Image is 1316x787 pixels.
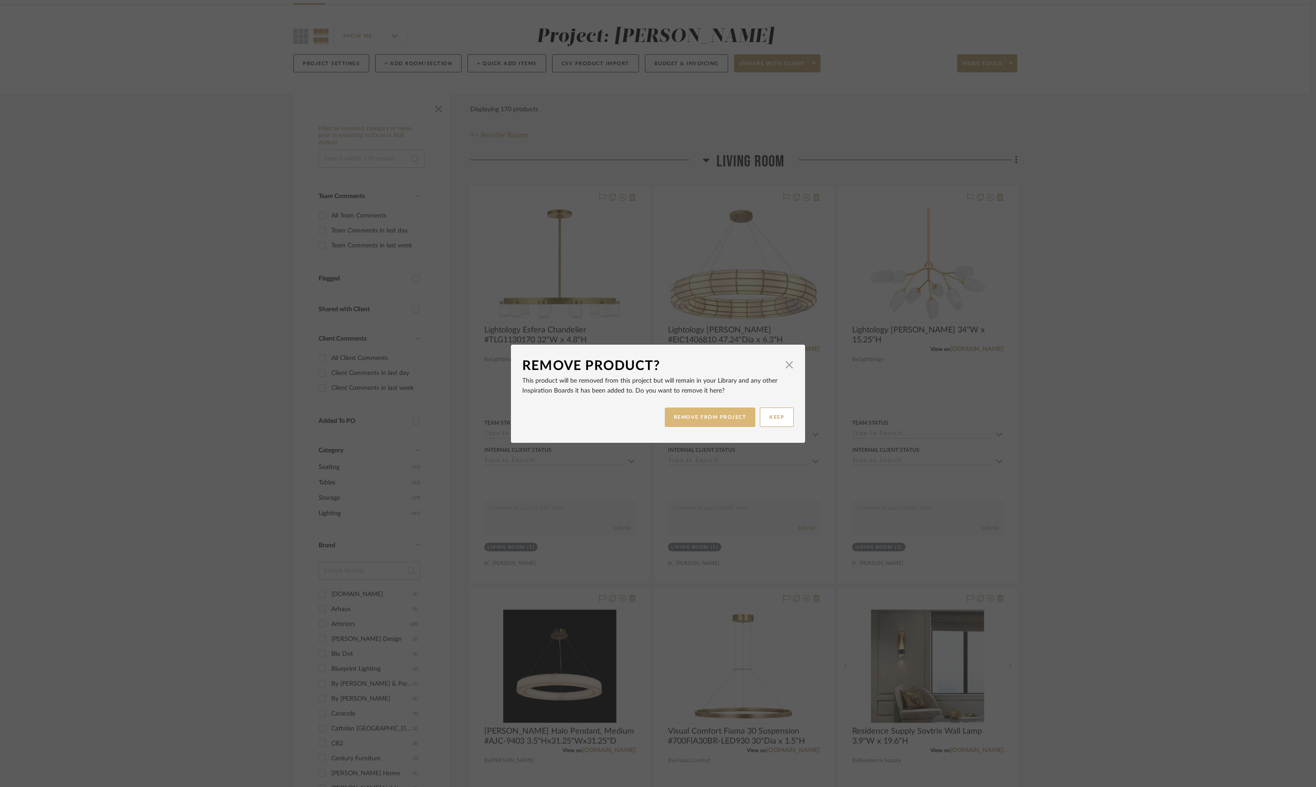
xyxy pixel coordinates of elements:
dialog-header: Remove Product? [522,356,794,376]
button: REMOVE FROM PROJECT [665,408,756,427]
button: KEEP [760,408,794,427]
p: This product will be removed from this project but will remain in your Library and any other Insp... [522,376,794,396]
div: Remove Product? [522,356,780,376]
button: Close [780,356,798,374]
